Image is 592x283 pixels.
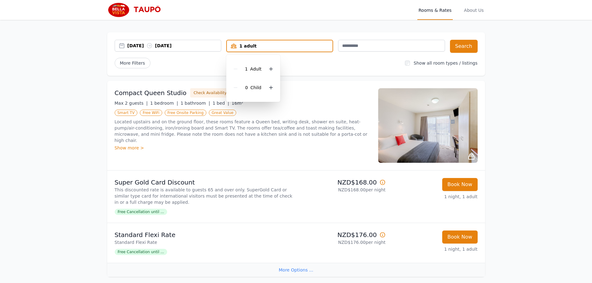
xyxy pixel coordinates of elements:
[115,58,150,68] span: More Filters
[299,239,386,245] p: NZD$176.00 per night
[245,66,248,71] span: 1
[115,209,167,215] span: Free Cancellation until ...
[245,85,248,90] span: 0
[299,178,386,187] p: NZD$168.00
[391,194,478,200] p: 1 night, 1 adult
[115,178,294,187] p: Super Gold Card Discount
[107,263,485,277] div: More Options ...
[299,187,386,193] p: NZD$168.00 per night
[414,61,477,66] label: Show all room types / listings
[115,249,167,255] span: Free Cancellation until ...
[165,110,206,116] span: Free Onsite Parking
[209,110,236,116] span: Great Value
[115,89,187,97] h3: Compact Queen Studio
[181,101,210,106] span: 1 bathroom |
[140,110,162,116] span: Free WiFi
[250,85,261,90] span: Child
[391,246,478,252] p: 1 night, 1 adult
[115,119,371,144] p: Located upstairs and on the ground floor, these rooms feature a Queen bed, writing desk, shower e...
[227,43,333,49] div: 1 adult
[150,101,178,106] span: 1 bedroom |
[115,239,294,245] p: Standard Flexi Rate
[442,178,478,191] button: Book Now
[107,2,167,17] img: Bella Vista Taupo
[127,43,221,49] div: [DATE] [DATE]
[190,88,230,98] button: Check Availability
[232,101,243,106] span: 16m²
[115,101,148,106] span: Max 2 guests |
[115,187,294,205] p: This discounted rate is available to guests 65 and over only. SuperGold Card or similar type card...
[442,231,478,244] button: Book Now
[250,66,261,71] span: Adult
[115,110,138,116] span: Smart TV
[213,101,229,106] span: 1 bed |
[115,145,371,151] div: Show more >
[450,40,478,53] button: Search
[115,231,294,239] p: Standard Flexi Rate
[299,231,386,239] p: NZD$176.00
